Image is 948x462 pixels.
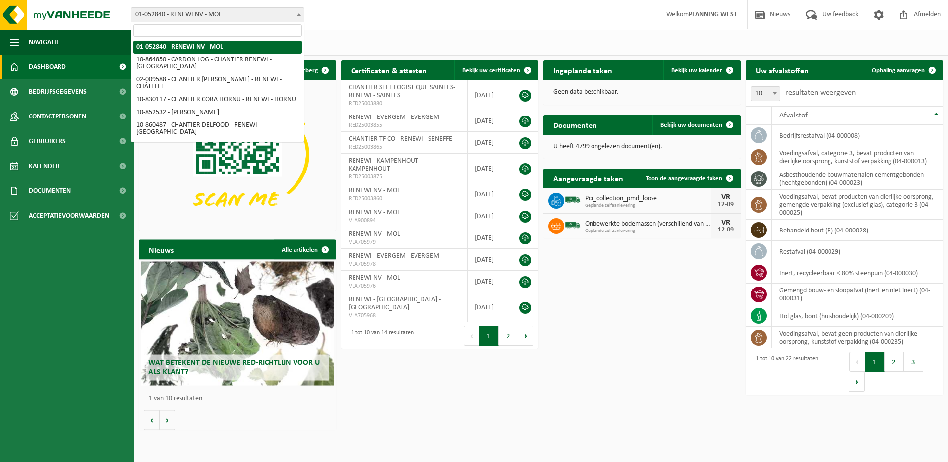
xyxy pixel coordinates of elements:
span: Verberg [296,67,318,74]
li: 10-860487 - CHANTIER DELFOOD - RENEWI - [GEOGRAPHIC_DATA] [133,119,302,139]
h2: Aangevraagde taken [543,169,633,188]
td: [DATE] [468,132,509,154]
td: [DATE] [468,80,509,110]
h2: Certificaten & attesten [341,60,437,80]
li: 10-852532 - [PERSON_NAME] [133,106,302,119]
td: voedingsafval, bevat producten van dierlijke oorsprong, gemengde verpakking (exclusief glas), cat... [772,190,943,220]
a: Ophaling aanvragen [864,60,942,80]
a: Bekijk uw kalender [663,60,740,80]
a: Bekijk uw certificaten [454,60,537,80]
td: voedingsafval, bevat geen producten van dierlijke oorsprong, kunststof verpakking (04-000235) [772,327,943,348]
a: Toon de aangevraagde taken [638,169,740,188]
td: [DATE] [468,205,509,227]
span: RENEWI NV - MOL [349,187,400,194]
button: 2 [499,326,518,346]
img: Download de VHEPlus App [139,80,336,229]
span: RED25003865 [349,143,460,151]
span: Bedrijfsgegevens [29,79,87,104]
button: 1 [865,352,885,372]
li: 01-052840 - RENEWI NV - MOL [133,41,302,54]
span: 10 [751,86,780,101]
td: [DATE] [468,227,509,249]
span: RED25003855 [349,121,460,129]
button: Next [849,372,865,392]
td: [DATE] [468,292,509,322]
td: gemengd bouw- en sloopafval (inert en niet inert) (04-000031) [772,284,943,305]
span: RENEWI NV - MOL [349,231,400,238]
button: Vorige [144,410,160,430]
span: CHANTIER TF CO - RENEWI - SENEFFE [349,135,452,143]
h2: Uw afvalstoffen [746,60,819,80]
p: U heeft 4799 ongelezen document(en). [553,143,731,150]
span: Navigatie [29,30,59,55]
span: Contactpersonen [29,104,86,129]
td: behandeld hout (B) (04-000028) [772,220,943,241]
div: 1 tot 10 van 22 resultaten [751,351,818,393]
span: RED25003875 [349,173,460,181]
span: 01-052840 - RENEWI NV - MOL [131,7,304,22]
button: Next [518,326,533,346]
span: RED25003880 [349,100,460,108]
a: Alle artikelen [274,240,335,260]
span: RENEWI - [GEOGRAPHIC_DATA] - [GEOGRAPHIC_DATA] [349,296,441,311]
span: RENEWI NV - MOL [349,209,400,216]
span: VLA705976 [349,282,460,290]
div: VR [716,219,736,227]
td: [DATE] [468,154,509,183]
span: Bekijk uw documenten [660,122,722,128]
li: 02-009588 - CHANTIER [PERSON_NAME] - RENEWI - CHÂTELET [133,73,302,93]
span: VLA900894 [349,217,460,225]
button: Volgende [160,410,175,430]
span: Pci_collection_pmd_loose [585,195,711,203]
p: Geen data beschikbaar. [553,89,731,96]
a: Bekijk uw documenten [652,115,740,135]
td: asbesthoudende bouwmaterialen cementgebonden (hechtgebonden) (04-000023) [772,168,943,190]
label: resultaten weergeven [785,89,856,97]
td: [DATE] [468,271,509,292]
td: hol glas, bont (huishoudelijk) (04-000209) [772,305,943,327]
span: Documenten [29,178,71,203]
span: 10 [751,87,780,101]
h2: Nieuws [139,240,183,259]
td: inert, recycleerbaar < 80% steenpuin (04-000030) [772,262,943,284]
span: RENEWI - EVERGEM - EVERGEM [349,252,439,260]
button: Previous [464,326,479,346]
td: [DATE] [468,249,509,271]
span: VLA705978 [349,260,460,268]
h2: Documenten [543,115,607,134]
span: Bekijk uw kalender [671,67,722,74]
span: VLA705968 [349,312,460,320]
span: VLA705979 [349,238,460,246]
img: BL-SO-LV [564,191,581,208]
a: Wat betekent de nieuwe RED-richtlijn voor u als klant? [141,261,334,385]
span: RENEWI - EVERGEM - EVERGEM [349,114,439,121]
button: 2 [885,352,904,372]
span: RENEWI - KAMPENHOUT - KAMPENHOUT [349,157,422,173]
button: Previous [849,352,865,372]
strong: PLANNING WEST [689,11,737,18]
div: 12-09 [716,201,736,208]
span: Kalender [29,154,59,178]
td: bedrijfsrestafval (04-000008) [772,125,943,146]
span: CHANTIER STEF LOGISTIQUE SAINTES- RENEWI - SAINTES [349,84,455,99]
div: 12-09 [716,227,736,233]
button: Verberg [288,60,335,80]
button: 3 [904,352,923,372]
li: 10-864850 - CARDON LOG - CHANTIER RENEWI - [GEOGRAPHIC_DATA] [133,54,302,73]
span: Onbewerkte bodemassen (verschillend van huisvuilverbrandingsinstallatie, non bis... [585,220,711,228]
span: Gebruikers [29,129,66,154]
span: Acceptatievoorwaarden [29,203,109,228]
div: VR [716,193,736,201]
div: 1 tot 10 van 14 resultaten [346,325,414,346]
span: Bekijk uw certificaten [462,67,520,74]
p: 1 van 10 resultaten [149,395,331,402]
span: Dashboard [29,55,66,79]
li: 10-830117 - CHANTIER CORA HORNU - RENEWI - HORNU [133,93,302,106]
h2: Ingeplande taken [543,60,622,80]
span: Afvalstof [779,112,808,119]
span: RENEWI NV - MOL [349,274,400,282]
li: 10-754221 - CHANTIER FERRERO ARDENNES - RENEWI - [GEOGRAPHIC_DATA] [133,139,302,159]
td: [DATE] [468,183,509,205]
button: 1 [479,326,499,346]
span: Geplande zelfaanlevering [585,228,711,234]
